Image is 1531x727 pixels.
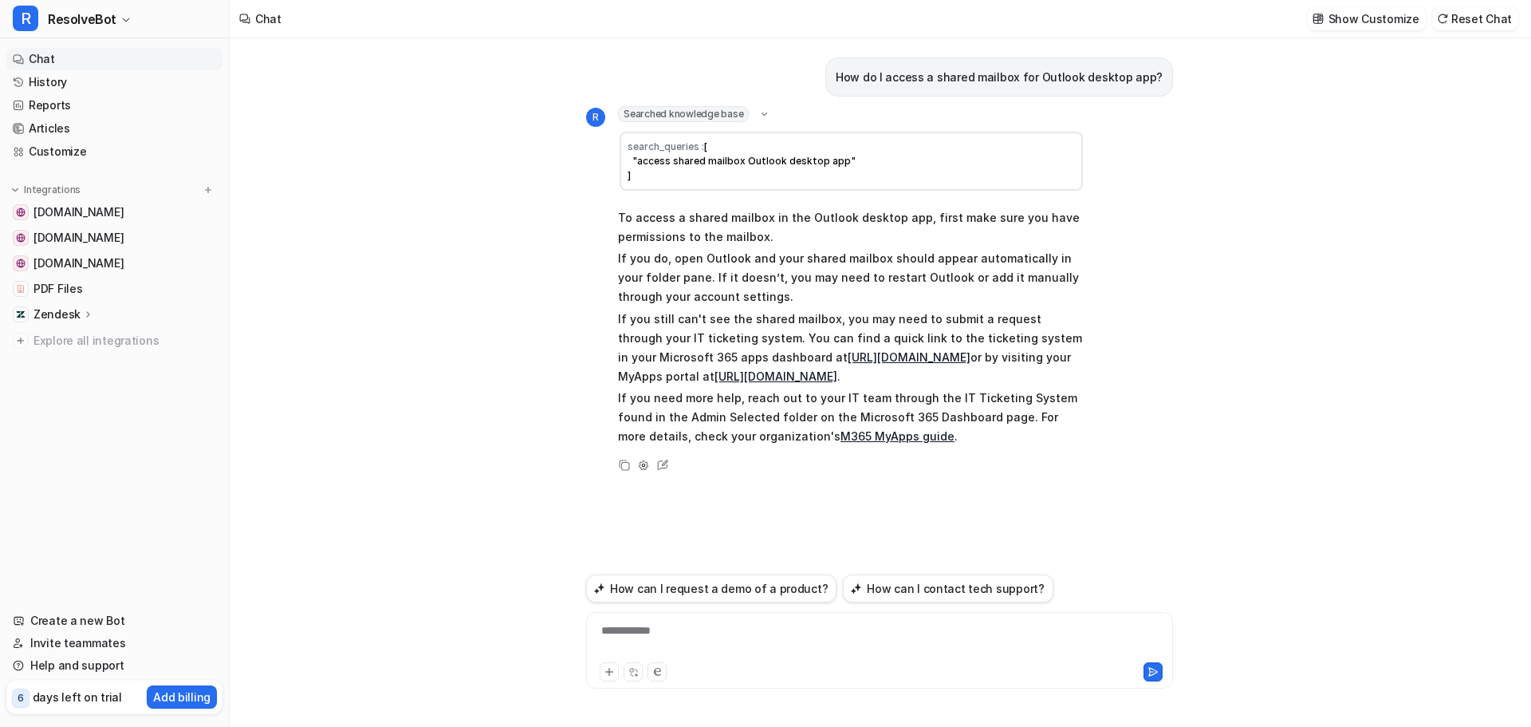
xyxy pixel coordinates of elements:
span: R [586,108,605,127]
img: explore all integrations [13,333,29,349]
span: [DOMAIN_NAME] [33,255,124,271]
span: search_queries : [628,140,704,152]
a: History [6,71,222,93]
img: customize [1313,13,1324,25]
span: R [13,6,38,31]
p: Integrations [24,184,81,196]
button: Integrations [6,182,85,198]
a: M365 MyApps guide [840,429,954,443]
button: Reset Chat [1432,7,1518,30]
p: How do I access a shared mailbox for Outlook desktop app? [836,68,1163,87]
a: Customize [6,140,222,163]
a: Articles [6,117,222,140]
span: PDF Files [33,281,82,297]
a: www.utility.com[DOMAIN_NAME] [6,201,222,223]
a: Explore all integrations [6,330,222,352]
p: If you still can't see the shared mailbox, you may need to submit a request through your IT ticke... [618,310,1084,386]
p: Zendesk [33,306,81,322]
img: expand menu [10,184,21,196]
p: days left on trial [33,689,122,705]
img: Zendesk [16,310,26,319]
a: Create a new Bot [6,610,222,632]
button: Show Customize [1308,7,1426,30]
span: Searched knowledge base [618,106,749,122]
a: PDF FilesPDF Files [6,278,222,300]
a: Help and support [6,654,222,677]
p: Show Customize [1328,10,1419,27]
div: Chat [255,10,281,27]
span: [ "access shared mailbox Outlook desktop app" ] [628,140,856,181]
span: [DOMAIN_NAME] [33,230,124,246]
a: www.kologik.com[DOMAIN_NAME] [6,252,222,275]
a: Invite teammates [6,632,222,654]
a: www.somaglobal.com[DOMAIN_NAME] [6,227,222,249]
p: To access a shared mailbox in the Outlook desktop app, first make sure you have permissions to th... [618,208,1084,247]
a: Reports [6,94,222,117]
p: Add billing [153,689,211,705]
img: www.kologik.com [16,259,26,268]
span: ResolveBot [48,8,116,30]
button: How can I contact tech support? [843,575,1053,603]
img: menu_add.svg [203,184,214,196]
img: reset [1437,13,1448,25]
a: Chat [6,48,222,70]
button: Add billing [147,686,217,709]
img: www.utility.com [16,207,26,217]
a: [URL][DOMAIN_NAME] [714,369,837,383]
span: [DOMAIN_NAME] [33,204,124,220]
img: PDF Files [16,284,26,294]
button: How can I request a demo of a product? [586,575,836,603]
p: 6 [18,691,24,705]
span: Explore all integrations [33,328,216,354]
a: [URL][DOMAIN_NAME] [848,350,970,364]
p: If you do, open Outlook and your shared mailbox should appear automatically in your folder pane. ... [618,249,1084,306]
img: www.somaglobal.com [16,233,26,243]
p: If you need more help, reach out to your IT team through the IT Ticketing System found in the Adm... [618,389,1084,446]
